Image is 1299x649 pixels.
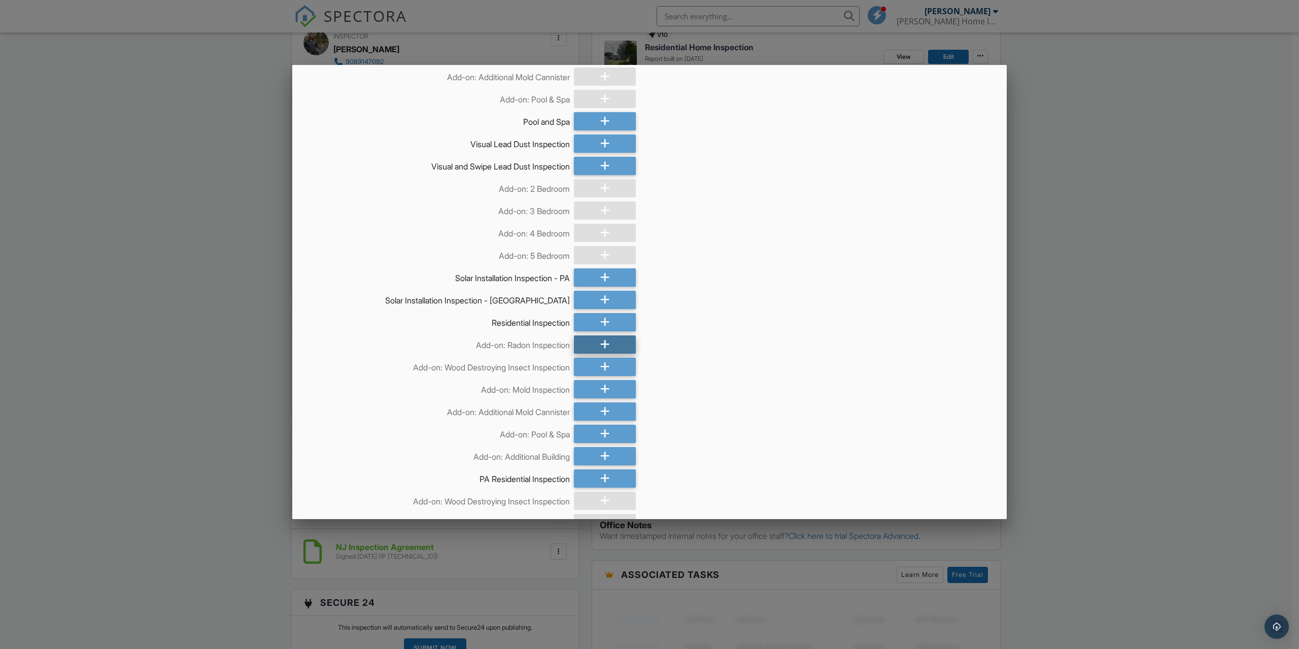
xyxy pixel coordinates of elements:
div: Add-on: Pool & Spa [306,90,570,105]
div: Add-on: 3 Bedroom [306,201,570,217]
div: Add-on: Additional Mold Cannister [306,402,570,418]
div: Add-on: Mold Inspection [306,514,570,529]
div: Open Intercom Messenger [1264,614,1289,639]
div: Add-on: 4 Bedroom [306,224,570,239]
div: Visual and Swipe Lead Dust Inspection [306,157,570,172]
div: Add-on: Additional Mold Cannister [306,67,570,83]
div: Add-on: 2 Bedroom [306,179,570,194]
div: Add-on: Wood Destroying Insect Inspection [306,492,570,507]
div: Add-on: 5 Bedroom [306,246,570,261]
div: Add-on: Radon Inspection [306,335,570,351]
div: PA Residential Inspection [306,469,570,485]
div: Add-on: Mold Inspection [306,380,570,395]
div: Add-on: Additional Building [306,447,570,462]
div: Visual Lead Dust Inspection [306,134,570,150]
div: Solar Installation Inspection - [GEOGRAPHIC_DATA] [306,291,570,306]
div: Add-on: Wood Destroying Insect Inspection [306,358,570,373]
div: Solar Installation Inspection - PA [306,268,570,284]
div: Pool and Spa [306,112,570,127]
div: Residential Inspection [306,313,570,328]
div: Add-on: Pool & Spa [306,425,570,440]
